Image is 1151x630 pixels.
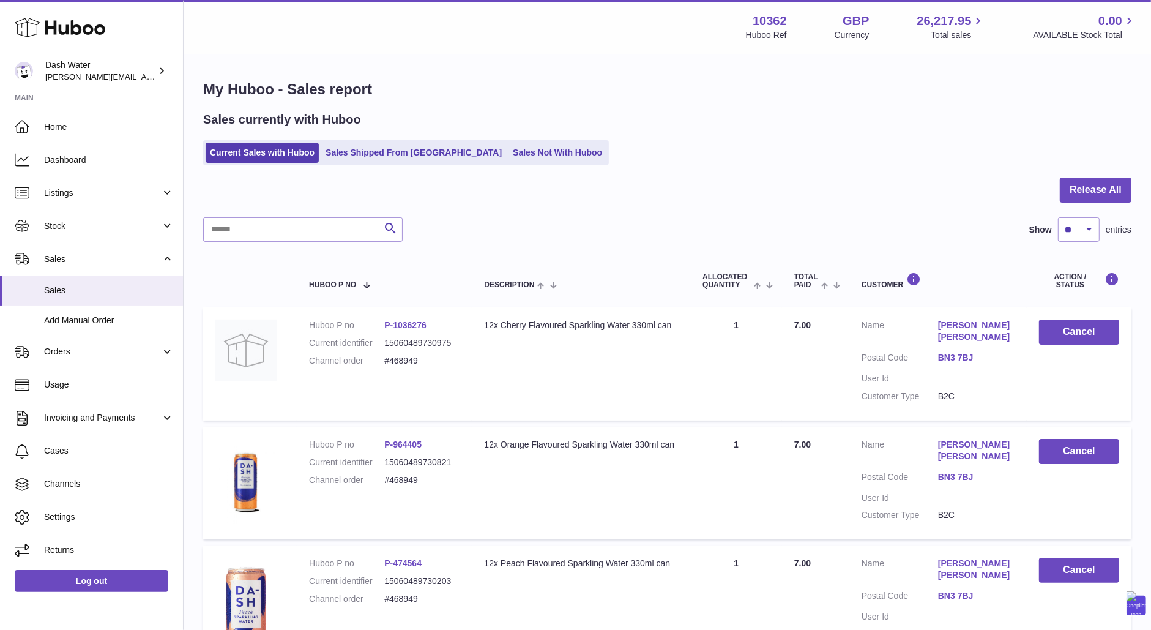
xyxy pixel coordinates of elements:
strong: 10362 [753,13,787,29]
div: Dash Water [45,59,155,83]
a: BN3 7BJ [938,590,1015,602]
span: Sales [44,253,161,265]
span: Description [484,281,534,289]
a: [PERSON_NAME] [PERSON_NAME] [938,558,1015,581]
button: Release All [1060,178,1131,203]
dt: Postal Code [862,352,938,367]
dt: Current identifier [309,337,384,349]
div: 12x Cherry Flavoured Sparkling Water 330ml can [484,320,678,331]
span: Invoicing and Payments [44,412,161,424]
h2: Sales currently with Huboo [203,111,361,128]
h1: My Huboo - Sales report [203,80,1131,99]
dt: Postal Code [862,590,938,605]
a: Sales Shipped From [GEOGRAPHIC_DATA] [321,143,506,163]
dt: Name [862,439,938,465]
a: 26,217.95 Total sales [917,13,985,41]
span: Settings [44,511,174,523]
button: Cancel [1039,439,1119,464]
label: Show [1029,224,1052,236]
dt: Current identifier [309,576,384,587]
dt: User Id [862,373,938,384]
span: Huboo P no [309,281,356,289]
span: Dashboard [44,154,174,166]
dd: B2C [938,391,1015,402]
a: Current Sales with Huboo [206,143,319,163]
dt: Current identifier [309,457,384,468]
img: 103621724231664.png [215,439,277,524]
dt: User Id [862,492,938,504]
span: 26,217.95 [917,13,971,29]
a: Log out [15,570,168,592]
dd: B2C [938,509,1015,521]
span: 7.00 [794,558,811,568]
span: 0.00 [1098,13,1122,29]
img: no-photo.jpg [215,320,277,381]
a: BN3 7BJ [938,352,1015,364]
a: P-1036276 [384,320,427,330]
a: [PERSON_NAME] [PERSON_NAME] [938,320,1015,343]
div: Currency [835,29,870,41]
dt: Customer Type [862,509,938,521]
dd: 15060489730203 [384,576,460,587]
dt: User Id [862,611,938,623]
div: Customer [862,272,1015,289]
dt: Huboo P no [309,439,384,451]
dt: Customer Type [862,391,938,402]
button: Cancel [1039,558,1119,583]
dd: #468949 [384,593,460,605]
span: AVAILABLE Stock Total [1033,29,1136,41]
span: Usage [44,379,174,391]
td: 1 [690,307,782,420]
td: 1 [690,427,782,539]
img: james@dash-water.com [15,62,33,80]
span: Home [44,121,174,133]
a: Sales Not With Huboo [508,143,606,163]
dt: Channel order [309,355,384,367]
span: Sales [44,285,174,296]
span: Cases [44,445,174,457]
div: Huboo Ref [746,29,787,41]
div: Action / Status [1039,272,1119,289]
strong: GBP [843,13,869,29]
a: P-964405 [384,440,422,449]
dt: Name [862,320,938,346]
span: Total paid [794,273,818,289]
dt: Name [862,558,938,584]
dt: Huboo P no [309,558,384,569]
dt: Channel order [309,593,384,605]
a: P-474564 [384,558,422,568]
div: 12x Peach Flavoured Sparkling Water 330ml can [484,558,678,569]
span: Stock [44,220,161,232]
dd: 15060489730975 [384,337,460,349]
div: 12x Orange Flavoured Sparkling Water 330ml can [484,439,678,451]
span: [PERSON_NAME][EMAIL_ADDRESS][DOMAIN_NAME] [45,72,245,81]
dt: Channel order [309,474,384,486]
span: Add Manual Order [44,315,174,326]
a: BN3 7BJ [938,471,1015,483]
span: Returns [44,544,174,556]
dt: Postal Code [862,471,938,486]
span: Orders [44,346,161,358]
span: Listings [44,187,161,199]
dd: #468949 [384,474,460,486]
span: Channels [44,478,174,490]
button: Cancel [1039,320,1119,345]
span: ALLOCATED Quantity [702,273,750,289]
span: 7.00 [794,440,811,449]
dd: 15060489730821 [384,457,460,468]
span: entries [1106,224,1131,236]
a: [PERSON_NAME] [PERSON_NAME] [938,439,1015,462]
dt: Huboo P no [309,320,384,331]
span: 7.00 [794,320,811,330]
a: 0.00 AVAILABLE Stock Total [1033,13,1136,41]
dd: #468949 [384,355,460,367]
span: Total sales [931,29,985,41]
